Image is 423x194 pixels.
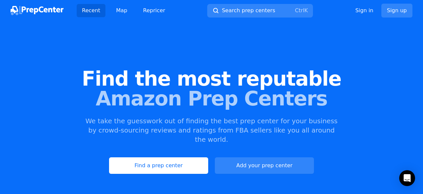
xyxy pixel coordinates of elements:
a: Sign up [381,4,412,18]
a: Add your prep center [215,157,314,174]
kbd: Ctrl [295,7,304,14]
p: We take the guesswork out of finding the best prep center for your business by crowd-sourcing rev... [85,116,338,144]
a: Recent [77,4,105,17]
img: PrepCenter [11,6,63,15]
a: Find a prep center [109,157,208,174]
a: Map [111,4,133,17]
kbd: K [304,7,308,14]
a: Repricer [138,4,171,17]
span: Find the most reputable [11,69,412,89]
span: Search prep centers [222,7,275,15]
div: Open Intercom Messenger [399,170,415,186]
a: Sign in [355,7,373,15]
span: Amazon Prep Centers [11,89,412,108]
button: Search prep centersCtrlK [207,4,313,18]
